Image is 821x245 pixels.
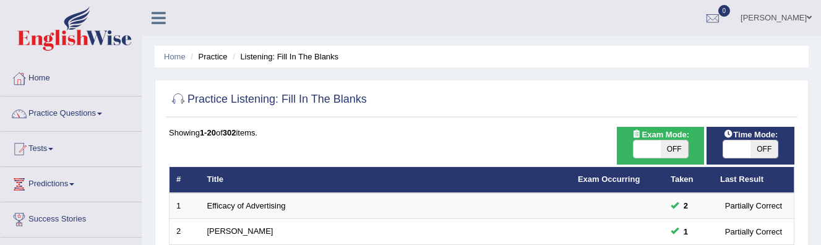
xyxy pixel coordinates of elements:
span: Time Mode: [718,128,783,141]
a: [PERSON_NAME] [207,226,273,236]
a: Predictions [1,167,142,198]
li: Listening: Fill In The Blanks [230,51,338,62]
a: Tests [1,132,142,163]
a: Efficacy of Advertising [207,201,286,210]
span: OFF [661,140,688,158]
a: Home [164,52,186,61]
th: # [170,167,200,193]
b: 302 [223,128,236,137]
a: Practice Questions [1,97,142,127]
th: Taken [664,167,713,193]
td: 1 [170,193,200,219]
span: Exam Mode: [627,128,694,141]
span: You can still take this question [679,199,693,212]
span: OFF [750,140,778,158]
a: Exam Occurring [578,174,640,184]
span: 0 [718,5,731,17]
th: Title [200,167,571,193]
div: Show exams occurring in exams [617,127,705,165]
h2: Practice Listening: Fill In The Blanks [169,90,367,109]
div: Partially Correct [720,225,787,238]
td: 2 [170,219,200,245]
b: 1-20 [200,128,216,137]
a: Success Stories [1,202,142,233]
li: Practice [187,51,227,62]
th: Last Result [713,167,794,193]
span: You can still take this question [679,225,693,238]
div: Showing of items. [169,127,794,139]
div: Partially Correct [720,199,787,212]
a: Home [1,61,142,92]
